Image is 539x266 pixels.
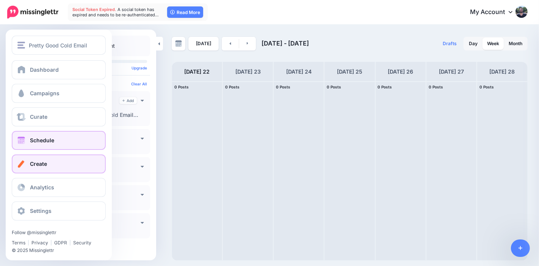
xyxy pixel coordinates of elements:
[72,7,116,12] span: Social Token Expired.
[12,201,106,220] a: Settings
[479,85,494,89] span: 0 Posts
[175,40,182,47] img: calendar-grey-darker.png
[12,154,106,173] a: Create
[464,38,482,50] a: Day
[69,240,71,246] span: |
[12,131,106,150] a: Schedule
[188,37,219,50] a: [DATE]
[50,240,52,246] span: |
[489,67,515,76] h4: [DATE] 28
[327,85,341,89] span: 0 Posts
[12,84,106,103] a: Campaigns
[31,240,48,246] a: Privacy
[337,67,362,76] h4: [DATE] 25
[30,90,60,96] span: Campaigns
[29,41,87,50] span: Pretty Good Cold Email
[28,240,29,246] span: |
[72,7,159,17] span: A social token has expired and needs to be re-authenticated…
[276,85,290,89] span: 0 Posts
[7,6,58,19] img: Missinglettr
[443,41,457,46] span: Drafts
[185,67,210,76] h4: [DATE] 22
[439,67,464,76] h4: [DATE] 27
[30,208,52,214] span: Settings
[30,161,47,167] span: Create
[462,3,528,22] a: My Account
[262,39,309,47] span: [DATE] - [DATE]
[132,66,147,70] a: Upgrade
[12,247,97,254] li: © 2025 Missinglettr
[30,113,47,120] span: Curate
[30,137,54,143] span: Schedule
[54,240,67,246] a: GDPR
[235,67,261,76] h4: [DATE] 23
[17,42,25,49] img: menu.png
[174,85,189,89] span: 0 Posts
[131,82,147,86] a: Clear All
[429,85,443,89] span: 0 Posts
[378,85,392,89] span: 0 Posts
[388,67,413,76] h4: [DATE] 26
[504,38,527,50] a: Month
[483,38,504,50] a: Week
[438,37,461,50] a: Drafts
[30,66,59,73] span: Dashboard
[286,67,312,76] h4: [DATE] 24
[73,240,91,246] a: Security
[167,6,203,18] a: Read More
[12,60,106,79] a: Dashboard
[12,240,25,246] a: Terms
[12,36,106,55] button: Pretty Good Cold Email
[12,107,106,126] a: Curate
[12,178,106,197] a: Analytics
[119,97,137,104] a: Add
[12,230,56,235] a: Follow @missinglettr
[225,85,240,89] span: 0 Posts
[30,184,54,190] span: Analytics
